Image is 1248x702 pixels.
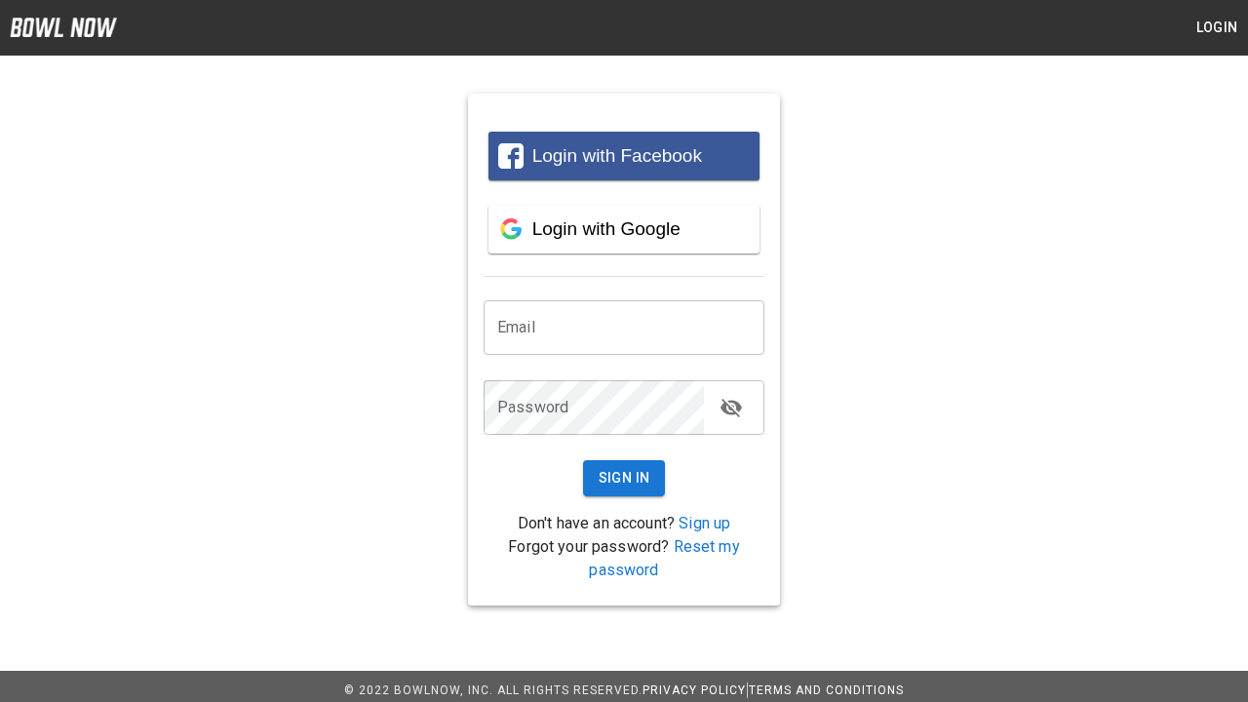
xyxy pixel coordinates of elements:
[488,132,760,180] button: Login with Facebook
[484,535,764,582] p: Forgot your password?
[484,512,764,535] p: Don't have an account?
[749,683,904,697] a: Terms and Conditions
[532,145,702,166] span: Login with Facebook
[1186,10,1248,46] button: Login
[712,388,751,427] button: toggle password visibility
[679,514,730,532] a: Sign up
[488,205,760,253] button: Login with Google
[532,218,681,239] span: Login with Google
[643,683,746,697] a: Privacy Policy
[10,18,117,37] img: logo
[589,537,739,579] a: Reset my password
[583,460,666,496] button: Sign In
[344,683,643,697] span: © 2022 BowlNow, Inc. All Rights Reserved.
